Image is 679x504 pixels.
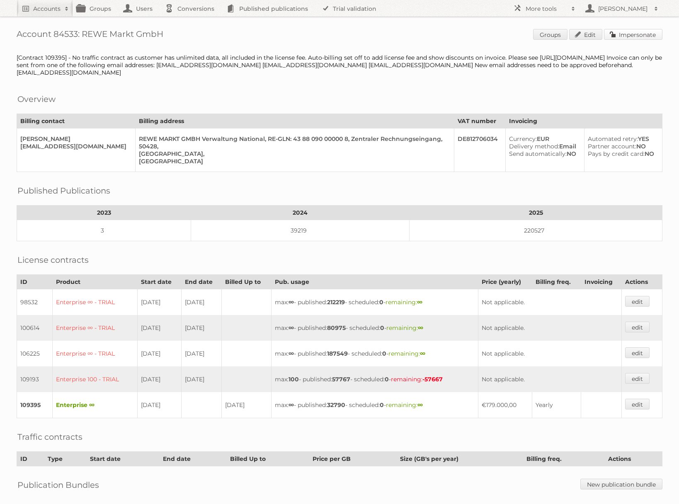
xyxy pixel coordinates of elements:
strong: -57667 [422,376,443,383]
a: Groups [533,29,567,40]
td: 109193 [17,366,53,392]
div: [Contract 109395] - No traffic contract as customer has unlimited data, all included in the licen... [17,54,662,76]
span: Send automatically: [509,150,567,157]
span: remaining: [386,324,423,332]
a: edit [625,296,650,307]
td: 109395 [17,392,53,418]
div: [GEOGRAPHIC_DATA] [139,157,447,165]
div: NO [588,150,655,157]
div: Email [509,143,577,150]
a: Edit [569,29,602,40]
strong: ∞ [417,298,422,306]
th: Billing freq. [523,452,604,466]
th: 2025 [410,206,662,220]
th: Price (yearly) [478,275,532,289]
td: max: - published: - scheduled: - [271,289,478,315]
strong: ∞ [417,401,423,409]
a: edit [625,322,650,332]
span: Automated retry: [588,135,638,143]
td: Yearly [532,392,581,418]
span: Partner account: [588,143,636,150]
strong: 0 [385,376,389,383]
div: [EMAIL_ADDRESS][DOMAIN_NAME] [20,143,129,150]
strong: 100 [289,376,299,383]
td: DE812706034 [454,128,505,172]
th: ID [17,452,44,466]
th: Start date [138,275,182,289]
td: Enterprise ∞ - TRIAL [52,289,137,315]
span: remaining: [386,298,422,306]
td: [DATE] [138,289,182,315]
td: max: - published: - scheduled: - [271,315,478,341]
h2: Accounts [33,5,61,13]
h2: Publication Bundles [17,479,99,491]
a: New publication bundle [580,479,662,489]
strong: ∞ [420,350,425,357]
strong: 57767 [332,376,350,383]
th: Billing freq. [532,275,581,289]
span: remaining: [388,350,425,357]
th: 2023 [17,206,191,220]
th: Type [44,452,86,466]
td: [DATE] [181,366,221,392]
td: [DATE] [138,341,182,366]
th: Billing contact [17,114,136,128]
strong: 0 [382,350,386,357]
td: max: - published: - scheduled: - [271,341,478,366]
h1: Account 84533: REWE Markt GmbH [17,29,662,41]
th: Invoicing [581,275,622,289]
h2: Traffic contracts [17,431,82,443]
td: Enterprise ∞ - TRIAL [52,315,137,341]
td: 220527 [410,220,662,241]
td: max: - published: - scheduled: - [271,392,478,418]
th: ID [17,275,53,289]
strong: ∞ [289,324,294,332]
strong: 0 [380,401,384,409]
a: Impersonate [604,29,662,40]
th: Size (GB's per year) [396,452,523,466]
th: Actions [604,452,662,466]
th: Billing address [135,114,454,128]
h2: Published Publications [17,184,110,197]
strong: ∞ [418,324,423,332]
strong: 187549 [327,350,348,357]
th: VAT number [454,114,505,128]
div: [GEOGRAPHIC_DATA], [139,150,447,157]
div: NO [588,143,655,150]
div: YES [588,135,655,143]
td: €179.000,00 [478,392,532,418]
td: Not applicable. [478,366,622,392]
span: remaining: [391,376,443,383]
td: [DATE] [181,341,221,366]
th: Start date [87,452,160,466]
td: 98532 [17,289,53,315]
td: [DATE] [181,289,221,315]
h2: More tools [526,5,567,13]
th: 2024 [191,206,410,220]
td: Enterprise ∞ [52,392,137,418]
strong: 0 [379,298,383,306]
td: Enterprise ∞ - TRIAL [52,341,137,366]
span: remaining: [386,401,423,409]
h2: Overview [17,93,56,105]
th: End date [181,275,221,289]
span: Currency: [509,135,537,143]
a: edit [625,399,650,409]
th: End date [159,452,226,466]
strong: ∞ [289,350,294,357]
strong: 32790 [327,401,345,409]
div: NO [509,150,577,157]
h2: [PERSON_NAME] [596,5,650,13]
td: 100614 [17,315,53,341]
th: Billed Up to [227,452,309,466]
td: [DATE] [181,315,221,341]
strong: 80975 [327,324,346,332]
span: Delivery method: [509,143,559,150]
th: Billed Up to [222,275,272,289]
td: max: - published: - scheduled: - [271,366,478,392]
td: Not applicable. [478,315,622,341]
div: [PERSON_NAME] [20,135,129,143]
div: 50428, [139,143,447,150]
td: [DATE] [138,392,182,418]
h2: License contracts [17,254,89,266]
